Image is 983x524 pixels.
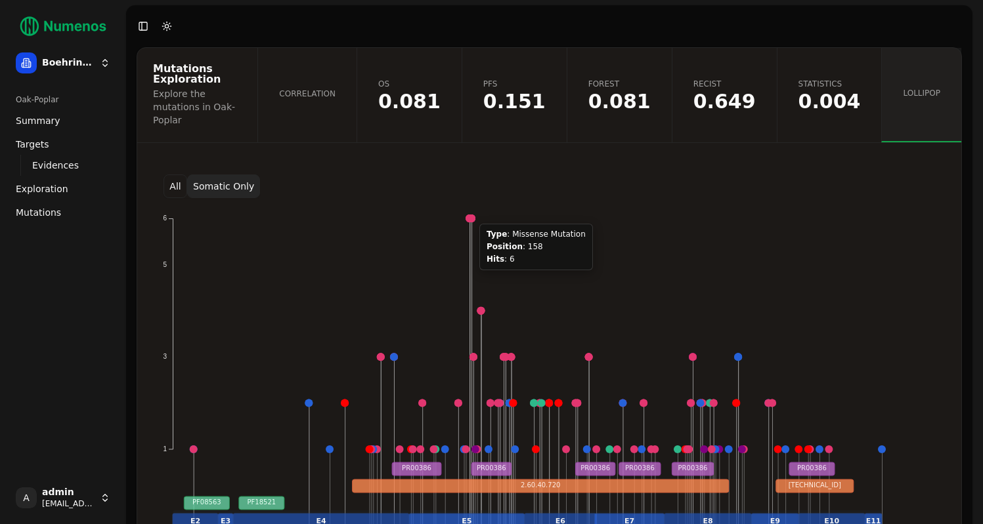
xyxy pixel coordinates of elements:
[32,159,79,172] span: Evidences
[11,178,116,199] a: Exploration
[42,487,95,498] span: admin
[16,206,61,219] span: Mutations
[27,156,100,174] a: Evidences
[483,92,546,111] span: 0.150971730303544
[163,214,167,222] text: 6
[153,64,238,85] div: Mutations Exploration
[693,92,756,111] span: 0.648792018420802
[487,242,523,251] strong: Position
[16,182,68,195] span: Exploration
[462,48,567,142] a: PFS0.151
[257,48,357,142] a: Correlation
[678,464,708,472] text: PR00386
[487,254,586,264] div: : 6
[693,79,756,89] span: Recist
[487,230,507,239] strong: Type
[588,79,651,89] span: Forest
[672,48,777,142] a: Recist0.649
[487,254,504,264] strong: Hits
[777,48,882,142] a: Statistics0.004
[625,464,655,472] text: PR00386
[521,481,560,489] text: 2.60.40.720
[588,92,651,111] span: 0.081476909490511
[192,498,221,506] text: PF08563
[378,92,441,111] span: 0.081476909490511
[11,134,116,155] a: Targets
[158,17,176,35] button: Toggle Dark Mode
[11,47,116,79] button: Boehringer Ingelheim
[11,10,116,42] img: Numenos
[187,174,260,198] button: Somatic Only
[11,482,116,514] button: Aadmin[EMAIL_ADDRESS]
[163,261,167,268] text: 5
[279,89,336,99] span: Correlation
[797,464,827,472] text: PR00386
[402,464,431,472] text: PR00386
[16,114,60,127] span: Summary
[11,202,116,223] a: Mutations
[11,110,116,131] a: Summary
[580,464,610,472] text: PR00386
[881,48,961,142] a: Lollipop
[798,92,861,111] span: 0.00391
[487,242,586,252] div: : 158
[153,87,238,127] div: Explore the mutations in Oak-Poplar
[134,17,152,35] button: Toggle Sidebar
[357,48,462,142] a: OS0.081
[11,89,116,110] div: Oak-Poplar
[164,174,187,198] button: All
[378,79,441,89] span: OS
[16,487,37,508] span: A
[477,464,506,472] text: PR00386
[42,498,95,509] span: [EMAIL_ADDRESS]
[248,498,276,506] text: PF18521
[567,48,672,142] a: Forest0.081
[163,353,167,360] text: 3
[42,57,95,69] span: Boehringer Ingelheim
[798,79,861,89] span: Statistics
[487,230,586,239] div: : Missense Mutation
[789,481,841,489] text: [TECHNICAL_ID]
[903,88,940,98] span: Lollipop
[163,445,167,453] text: 1
[16,138,49,151] span: Targets
[483,79,546,89] span: PFS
